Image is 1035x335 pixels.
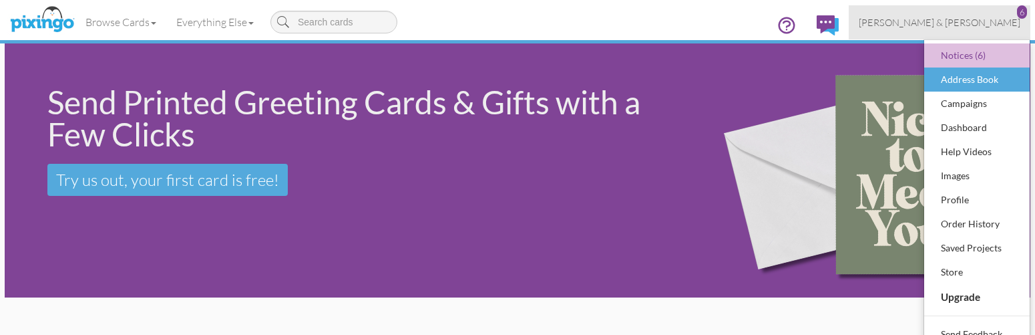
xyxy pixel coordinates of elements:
img: pixingo logo [7,3,77,37]
span: [PERSON_NAME] & [PERSON_NAME] [859,17,1020,28]
a: Saved Projects [924,236,1030,260]
a: Profile [924,188,1030,212]
a: Help Videos [924,140,1030,164]
div: Campaigns [938,94,1016,114]
div: Send Printed Greeting Cards & Gifts with a Few Clicks [47,86,678,150]
a: Images [924,164,1030,188]
a: Address Book [924,68,1030,92]
a: Campaigns [924,92,1030,116]
div: Address Book [938,70,1016,90]
img: comments.svg [817,15,839,35]
a: Upgrade [924,284,1030,310]
div: Images [938,166,1016,186]
div: 6 [1017,5,1027,19]
a: Browse Cards [75,5,166,39]
div: Dashboard [938,118,1016,138]
a: Order History [924,212,1030,236]
a: Store [924,260,1030,284]
a: [PERSON_NAME] & [PERSON_NAME] 6 [849,5,1030,39]
div: Store [938,262,1016,282]
input: Search cards [270,11,397,33]
a: Notices (6) [924,43,1030,68]
div: Help Videos [938,142,1016,162]
div: Profile [938,190,1016,210]
div: Saved Projects [938,238,1016,258]
a: Try us out, your first card is free! [47,164,288,196]
img: 15b0954d-2d2f-43ee-8fdb-3167eb028af9.png [699,25,1022,317]
div: Upgrade [938,286,1016,308]
div: Notices (6) [938,45,1016,66]
div: Order History [938,214,1016,234]
span: Try us out, your first card is free! [56,170,279,190]
a: Everything Else [166,5,264,39]
a: Dashboard [924,116,1030,140]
